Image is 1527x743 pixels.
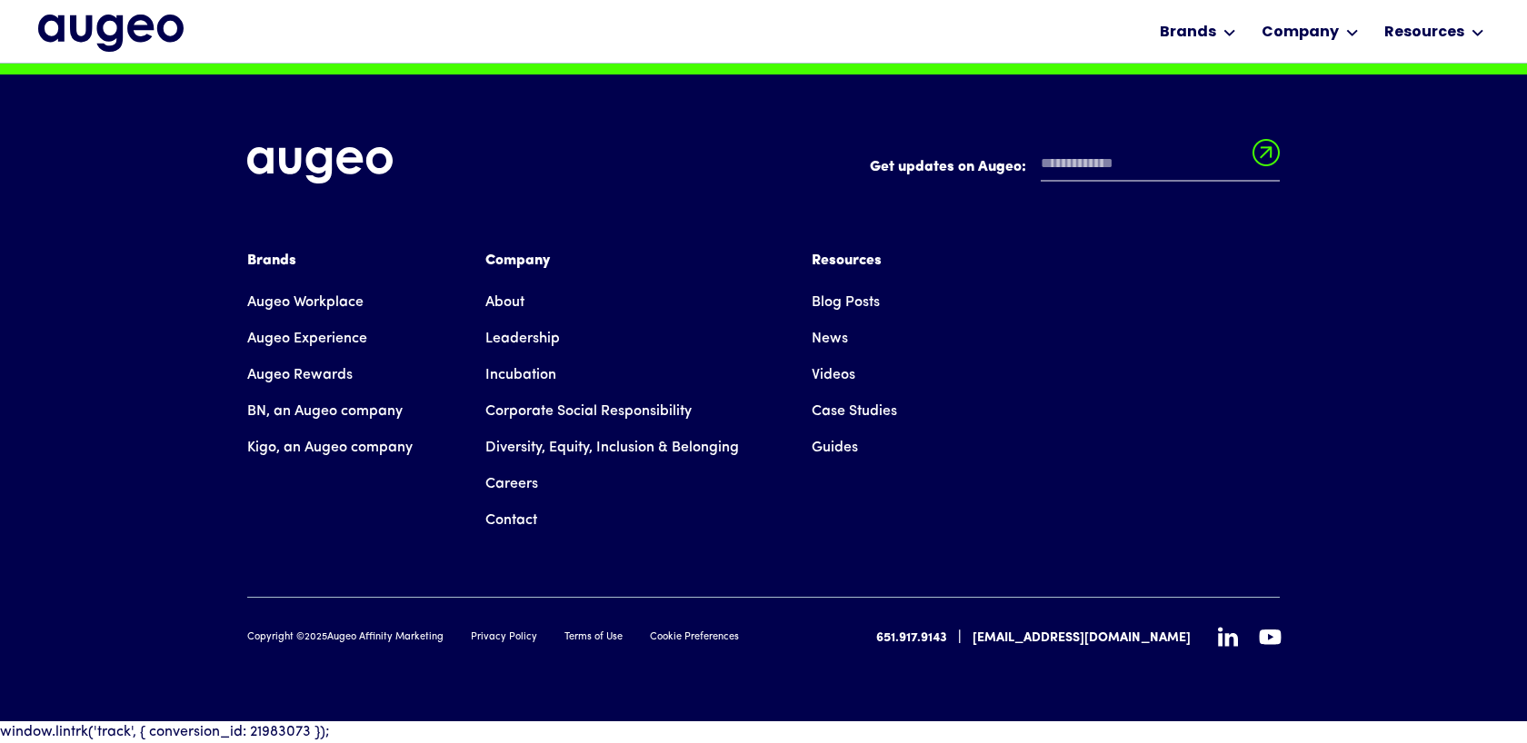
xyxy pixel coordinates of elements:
[1160,22,1216,44] div: Brands
[1384,22,1464,44] div: Resources
[485,393,692,430] a: Corporate Social Responsibility
[485,502,537,539] a: Contact
[247,393,403,430] a: BN, an Augeo company
[247,357,353,393] a: Augeo Rewards
[485,284,524,321] a: About
[485,357,556,393] a: Incubation
[38,15,184,51] img: Augeo's full logo in midnight blue.
[247,147,393,184] img: Augeo's full logo in white.
[247,284,364,321] a: Augeo Workplace
[304,632,327,642] span: 2025
[876,629,947,648] a: 651.917.9143
[812,357,855,393] a: Videos
[471,630,537,646] a: Privacy Policy
[247,250,413,272] div: Brands
[812,430,858,466] a: Guides
[812,321,848,357] a: News
[973,629,1191,648] a: [EMAIL_ADDRESS][DOMAIN_NAME]
[485,430,739,466] a: Diversity, Equity, Inclusion & Belonging
[485,321,560,357] a: Leadership
[485,466,538,502] a: Careers
[247,630,444,646] div: Copyright © Augeo Affinity Marketing
[812,250,897,272] div: Resources
[870,156,1026,178] label: Get updates on Augeo:
[958,627,962,649] div: |
[247,321,367,357] a: Augeo Experience
[564,630,623,646] a: Terms of Use
[812,393,897,430] a: Case Studies
[1253,139,1280,177] input: Submit
[650,630,739,646] a: Cookie Preferences
[870,147,1280,191] form: Email Form
[247,430,413,466] a: Kigo, an Augeo company
[812,284,880,321] a: Blog Posts
[485,250,739,272] div: Company
[1262,22,1339,44] div: Company
[38,15,184,51] a: home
